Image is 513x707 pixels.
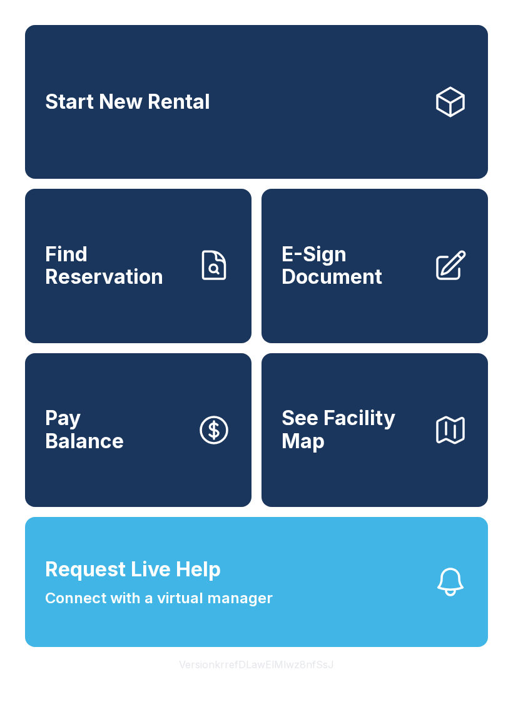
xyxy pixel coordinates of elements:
button: VersionkrrefDLawElMlwz8nfSsJ [169,647,344,682]
span: Find Reservation [45,243,186,289]
button: See Facility Map [262,353,488,507]
span: Start New Rental [45,91,210,114]
span: Connect with a virtual manager [45,587,273,609]
a: Find Reservation [25,189,251,343]
span: See Facility Map [282,407,423,453]
span: Request Live Help [45,554,221,584]
a: E-Sign Document [262,189,488,343]
a: Start New Rental [25,25,488,179]
span: E-Sign Document [282,243,423,289]
span: Pay Balance [45,407,124,453]
button: PayBalance [25,353,251,507]
button: Request Live HelpConnect with a virtual manager [25,517,488,647]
